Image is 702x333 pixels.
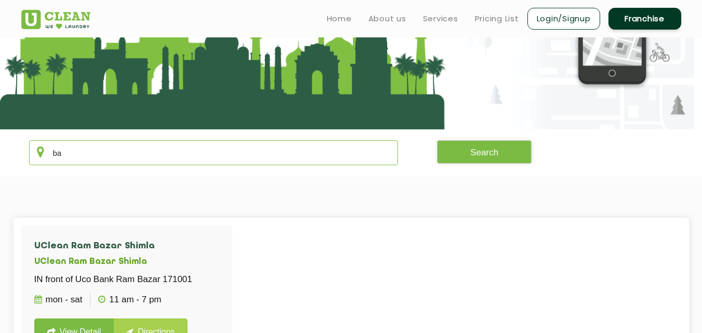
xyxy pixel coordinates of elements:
[34,241,192,251] h4: UClean Ram Bazar Shimla
[608,8,681,30] a: Franchise
[475,12,519,25] a: Pricing List
[34,292,83,307] p: Mon - Sat
[34,272,192,287] p: IN front of Uco Bank Ram Bazar 171001
[34,257,192,267] h5: UClean Ram Bazar Shimla
[21,10,90,29] img: UClean Laundry and Dry Cleaning
[527,8,600,30] a: Login/Signup
[29,140,399,165] input: Enter city/area/pin Code
[437,140,532,164] button: Search
[327,12,352,25] a: Home
[368,12,406,25] a: About us
[423,12,458,25] a: Services
[98,292,161,307] p: 11 AM - 7 PM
